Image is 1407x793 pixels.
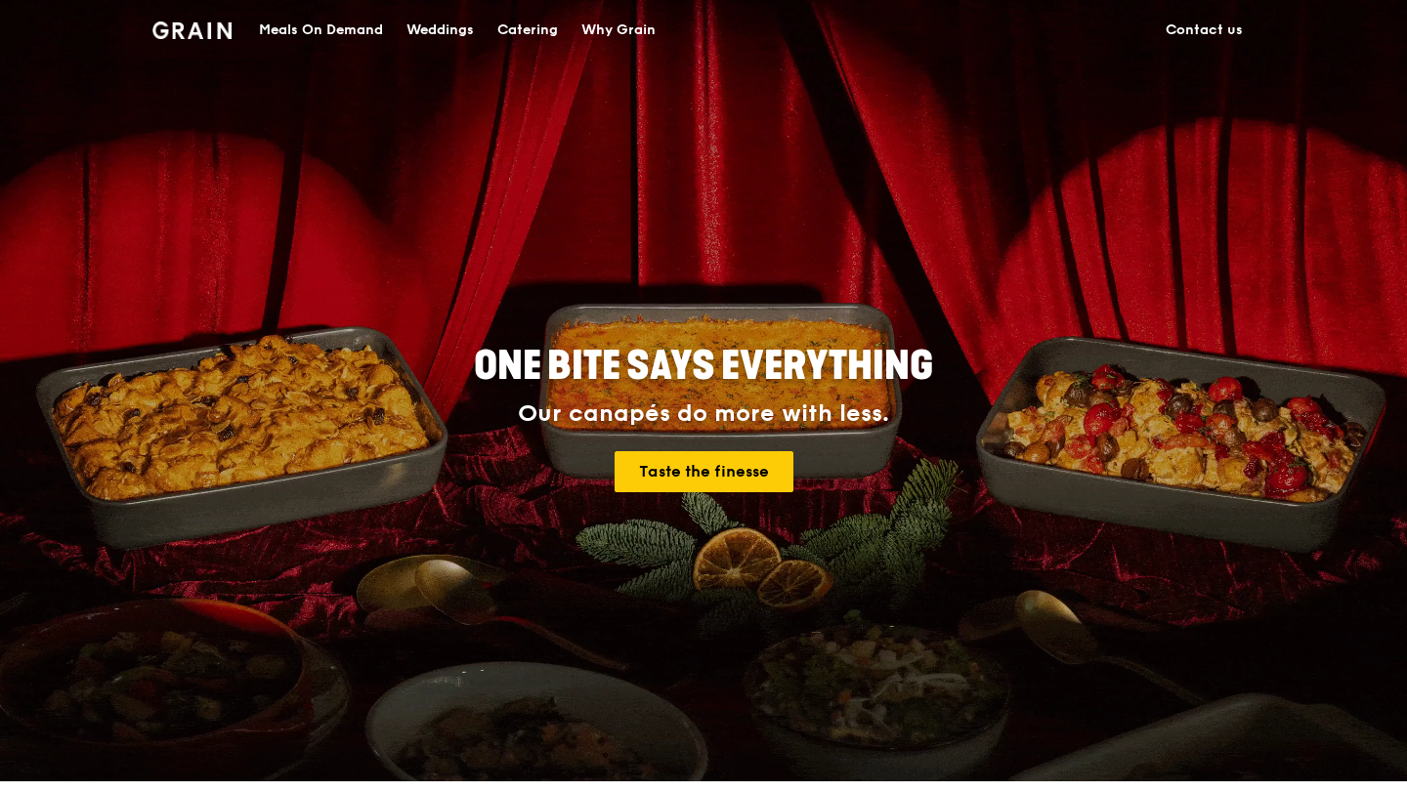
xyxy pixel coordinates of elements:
[259,1,383,60] div: Meals On Demand
[570,1,667,60] a: Why Grain
[486,1,570,60] a: Catering
[615,451,793,492] a: Taste the finesse
[406,1,474,60] div: Weddings
[497,1,558,60] div: Catering
[474,343,933,390] span: ONE BITE SAYS EVERYTHING
[352,400,1055,428] div: Our canapés do more with less.
[581,1,656,60] div: Why Grain
[395,1,486,60] a: Weddings
[1154,1,1255,60] a: Contact us
[152,21,232,39] img: Grain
